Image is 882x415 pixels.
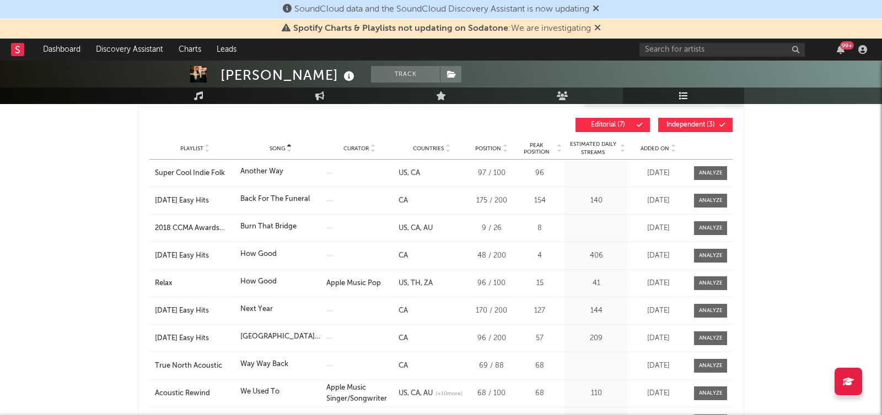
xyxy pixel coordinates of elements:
div: 127 [518,305,562,316]
div: 68 [518,388,562,399]
a: Apple Music Singer/Songwriter [326,384,387,402]
span: Editorial ( 7 ) [583,122,633,128]
div: [DATE] [631,333,686,344]
div: 406 [567,250,625,261]
a: US [399,390,407,397]
a: US [399,280,407,287]
div: [DATE] [631,305,686,316]
a: US [399,225,407,232]
div: 4 [518,250,562,261]
div: [DATE] [631,388,686,399]
div: Burn That Bridge [240,221,297,232]
a: TH [407,280,421,287]
div: Way Way Back [240,359,288,370]
div: Another Way [240,166,283,177]
a: AU [420,390,433,397]
div: 15 [518,278,562,289]
a: 2018 CCMA Awards Nominees [155,223,235,234]
div: 175 / 200 [471,195,512,206]
span: Added On [641,145,669,152]
a: CA [407,390,420,397]
span: Estimated Daily Streams [567,140,619,157]
a: AU [420,225,433,232]
div: [DATE] [631,223,686,234]
a: [DATE] Easy Hits [155,333,235,344]
div: [DATE] [631,250,686,261]
div: [DATE] [631,278,686,289]
div: 96 / 200 [471,333,512,344]
span: Independent ( 3 ) [665,122,716,128]
span: SoundCloud data and the SoundCloud Discovery Assistant is now updating [294,5,589,14]
a: Acoustic Rewind [155,388,235,399]
div: 69 / 88 [471,361,512,372]
span: Dismiss [593,5,599,14]
div: 170 / 200 [471,305,512,316]
button: 99+ [837,45,845,54]
a: Super Cool Indie Folk [155,168,235,179]
div: Back For The Funeral [240,194,310,205]
button: Editorial(7) [576,118,650,132]
span: Playlist [180,145,203,152]
div: 57 [518,333,562,344]
span: Song [270,145,286,152]
div: 209 [567,333,625,344]
div: 8 [518,223,562,234]
a: ZA [421,280,433,287]
div: [GEOGRAPHIC_DATA], [US_STATE] [240,331,320,342]
input: Search for artists [639,43,805,57]
a: [DATE] Easy Hits [155,305,235,316]
a: Charts [171,39,209,61]
a: CA [399,335,408,342]
div: [DATE] [631,195,686,206]
div: 110 [567,388,625,399]
span: : We are investigating [293,24,591,33]
div: [DATE] Easy Hits [155,250,235,261]
div: 68 [518,361,562,372]
a: [DATE] Easy Hits [155,195,235,206]
a: CA [407,170,420,177]
a: Relax [155,278,235,289]
div: 41 [567,278,625,289]
span: Peak Position [518,142,555,155]
a: True North Acoustic [155,361,235,372]
a: CA [399,362,408,369]
div: 48 / 200 [471,250,512,261]
div: 9 / 26 [471,223,512,234]
span: Position [475,145,501,152]
div: [DATE] [631,361,686,372]
div: [PERSON_NAME] [220,66,357,84]
button: Track [371,66,440,83]
div: 96 [518,168,562,179]
span: Countries [413,145,444,152]
div: 154 [518,195,562,206]
div: 144 [567,305,625,316]
a: Discovery Assistant [88,39,171,61]
div: 68 / 100 [471,388,512,399]
a: Dashboard [35,39,88,61]
div: Next Year [240,304,273,315]
a: CA [407,225,420,232]
div: 96 / 100 [471,278,512,289]
div: We Used To [240,386,279,397]
div: 99 + [840,41,854,50]
a: Apple Music Pop [326,280,381,287]
div: How Good [240,276,277,287]
div: [DATE] [631,168,686,179]
a: CA [399,307,408,314]
div: 140 [567,195,625,206]
span: (+ 10 more) [435,390,462,398]
span: Spotify Charts & Playlists not updating on Sodatone [293,24,508,33]
button: Independent(3) [658,118,733,132]
a: Leads [209,39,244,61]
span: Curator [343,145,369,152]
a: US [399,170,407,177]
